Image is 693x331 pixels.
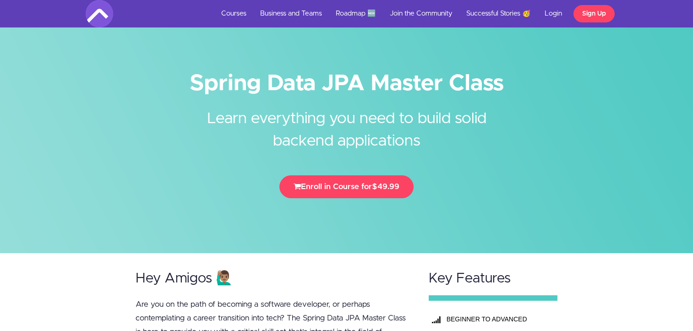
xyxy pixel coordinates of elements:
[444,310,552,328] th: BEGINNER TO ADVANCED
[573,5,615,22] a: Sign Up
[86,73,608,94] h1: Spring Data JPA Master Class
[429,271,558,286] h2: Key Features
[279,175,414,198] button: Enroll in Course for$49.99
[136,271,411,286] h2: Hey Amigos 🙋🏽‍♂️
[372,183,399,190] span: $49.99
[175,94,518,152] h2: Learn everything you need to build solid backend applications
